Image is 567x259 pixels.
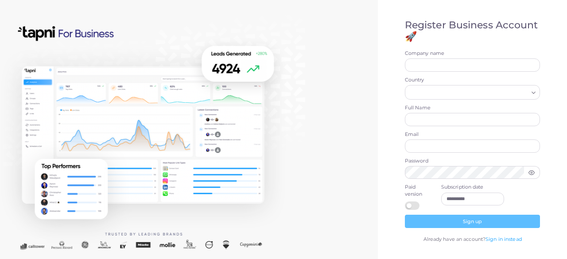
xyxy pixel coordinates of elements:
label: Subscription date [441,184,504,191]
h4: Register Business Account 🚀 [405,19,540,43]
label: Country [405,77,540,84]
label: Full Name [405,104,540,112]
div: Search for option [405,85,540,99]
label: Paid version [405,184,431,198]
span: Already have an account? [423,236,486,242]
button: Sign up [405,215,540,228]
a: Sign in instead [485,236,522,242]
label: Password [405,158,540,165]
label: Email [405,131,540,138]
input: Search for option [409,88,528,97]
label: Company name [405,50,540,57]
